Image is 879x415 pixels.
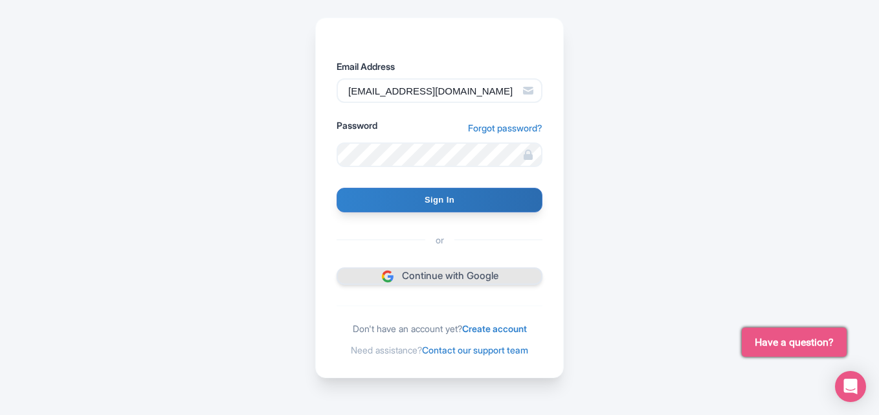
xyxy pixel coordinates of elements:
div: Need assistance? [337,343,542,357]
a: Contact our support team [422,344,528,355]
label: Email Address [337,60,542,73]
span: or [425,233,454,247]
label: Password [337,118,377,132]
a: Continue with Google [337,267,542,285]
div: Open Intercom Messenger [835,371,866,402]
span: Have a question? [755,335,834,350]
button: Have a question? [742,328,847,357]
a: Create account [462,323,527,334]
a: Forgot password? [468,121,542,135]
input: Enter your email address [337,78,542,103]
div: Don't have an account yet? [337,322,542,335]
input: Sign In [337,188,542,212]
